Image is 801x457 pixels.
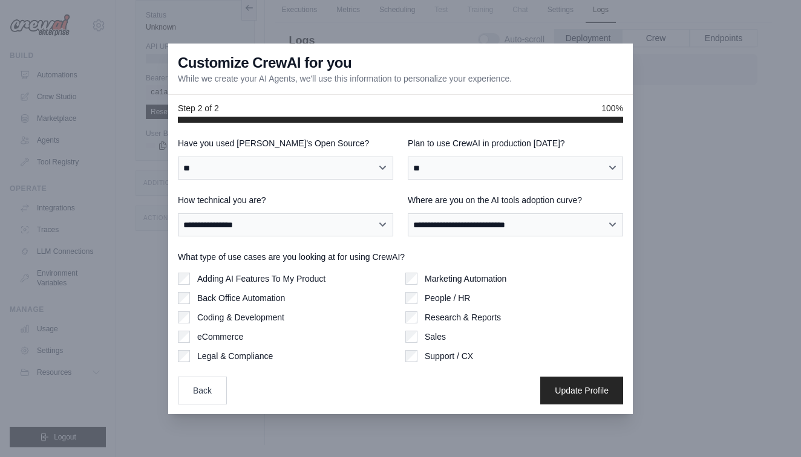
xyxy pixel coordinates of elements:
label: Have you used [PERSON_NAME]'s Open Source? [178,137,393,149]
button: Update Profile [540,377,623,404]
label: Marketing Automation [425,273,506,285]
label: What type of use cases are you looking at for using CrewAI? [178,251,623,263]
p: While we create your AI Agents, we'll use this information to personalize your experience. [178,73,512,85]
label: How technical you are? [178,194,393,206]
label: eCommerce [197,331,243,343]
label: Where are you on the AI tools adoption curve? [408,194,623,206]
button: Back [178,377,227,404]
label: Plan to use CrewAI in production [DATE]? [408,137,623,149]
span: 100% [601,102,623,114]
label: People / HR [425,292,470,304]
iframe: Chat Widget [741,399,801,457]
span: Step 2 of 2 [178,102,219,114]
label: Support / CX [425,350,473,362]
label: Sales [425,331,446,343]
label: Coding & Development [197,311,284,323]
label: Back Office Automation [197,292,285,304]
h3: Customize CrewAI for you [178,53,351,73]
label: Legal & Compliance [197,350,273,362]
label: Research & Reports [425,311,501,323]
label: Adding AI Features To My Product [197,273,325,285]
